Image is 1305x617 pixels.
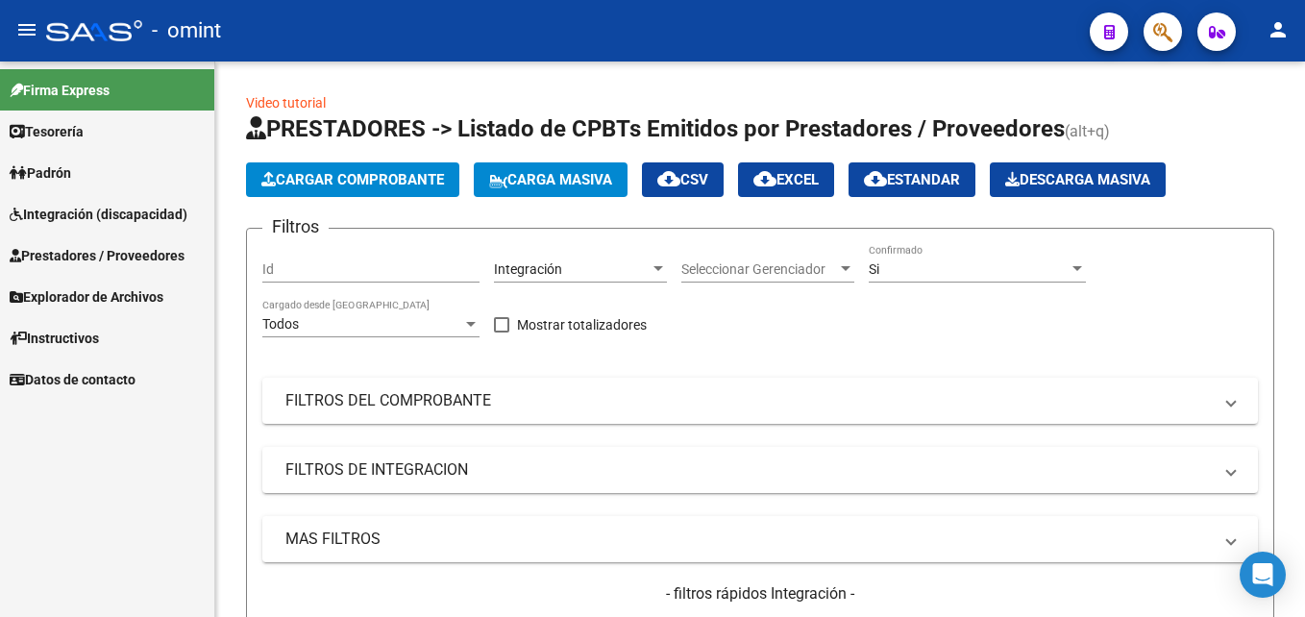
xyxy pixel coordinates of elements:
[285,390,1212,411] mat-panel-title: FILTROS DEL COMPROBANTE
[494,261,562,277] span: Integración
[10,80,110,101] span: Firma Express
[681,261,837,278] span: Seleccionar Gerenciador
[517,313,647,336] span: Mostrar totalizadores
[753,171,819,188] span: EXCEL
[262,378,1258,424] mat-expansion-panel-header: FILTROS DEL COMPROBANTE
[262,213,329,240] h3: Filtros
[869,261,879,277] span: Si
[1240,552,1286,598] div: Open Intercom Messenger
[262,316,299,332] span: Todos
[10,121,84,142] span: Tesorería
[10,204,187,225] span: Integración (discapacidad)
[262,583,1258,605] h4: - filtros rápidos Integración -
[10,328,99,349] span: Instructivos
[15,18,38,41] mat-icon: menu
[285,459,1212,481] mat-panel-title: FILTROS DE INTEGRACION
[262,516,1258,562] mat-expansion-panel-header: MAS FILTROS
[246,95,326,111] a: Video tutorial
[990,162,1166,197] app-download-masive: Descarga masiva de comprobantes (adjuntos)
[10,369,135,390] span: Datos de contacto
[642,162,724,197] button: CSV
[657,171,708,188] span: CSV
[285,529,1212,550] mat-panel-title: MAS FILTROS
[864,171,960,188] span: Estandar
[489,171,612,188] span: Carga Masiva
[657,167,680,190] mat-icon: cloud_download
[990,162,1166,197] button: Descarga Masiva
[1005,171,1150,188] span: Descarga Masiva
[753,167,776,190] mat-icon: cloud_download
[10,245,185,266] span: Prestadores / Proveedores
[152,10,221,52] span: - omint
[1267,18,1290,41] mat-icon: person
[261,171,444,188] span: Cargar Comprobante
[10,162,71,184] span: Padrón
[246,162,459,197] button: Cargar Comprobante
[474,162,628,197] button: Carga Masiva
[1065,122,1110,140] span: (alt+q)
[262,447,1258,493] mat-expansion-panel-header: FILTROS DE INTEGRACION
[246,115,1065,142] span: PRESTADORES -> Listado de CPBTs Emitidos por Prestadores / Proveedores
[738,162,834,197] button: EXCEL
[10,286,163,308] span: Explorador de Archivos
[864,167,887,190] mat-icon: cloud_download
[849,162,975,197] button: Estandar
